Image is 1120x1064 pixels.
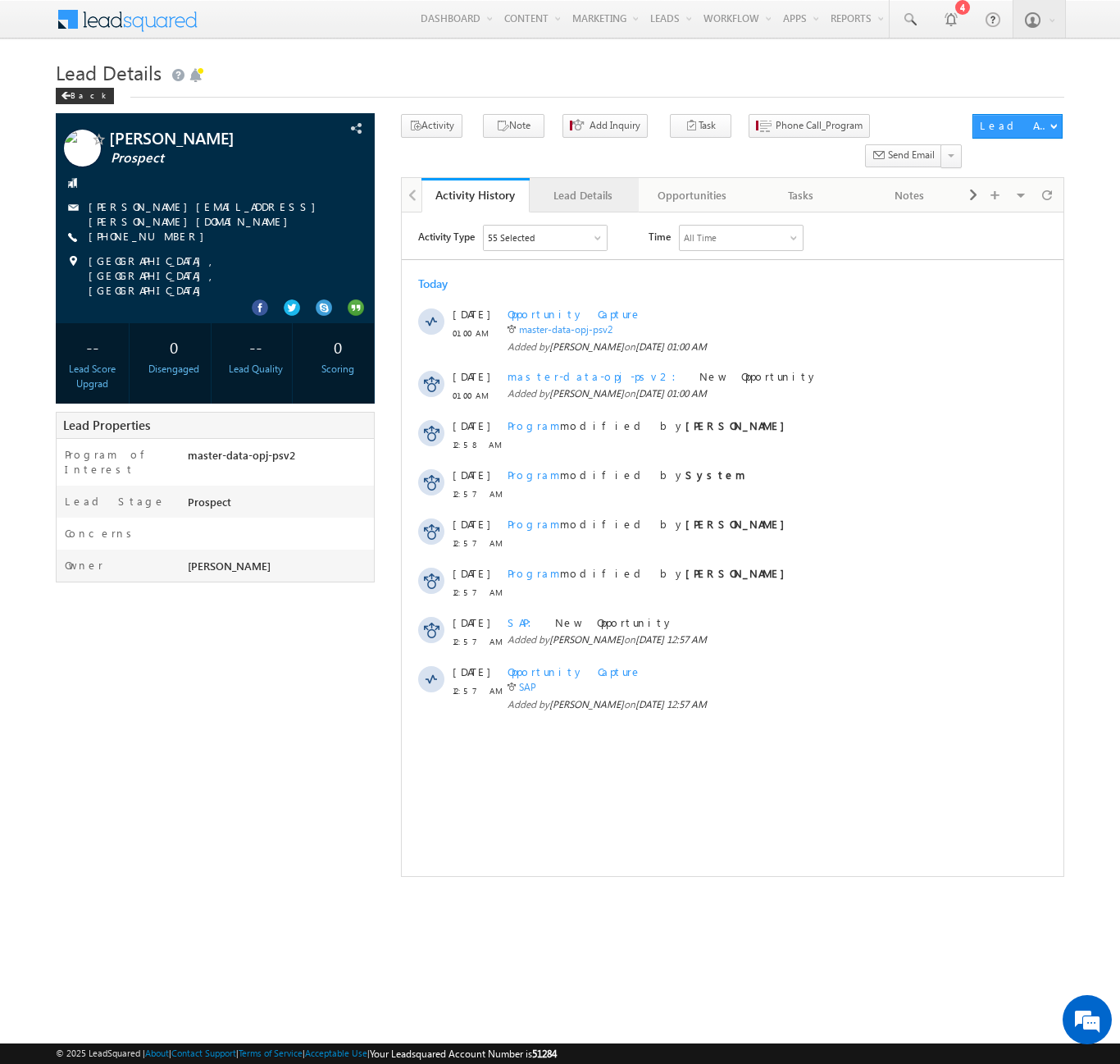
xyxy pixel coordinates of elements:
[145,1048,169,1058] a: About
[749,114,870,138] button: Phone Call_Program
[483,114,544,138] button: Note
[51,113,100,128] span: 01:00 AM
[284,354,391,368] strong: [PERSON_NAME]
[434,187,517,203] div: Activity History
[142,331,207,362] div: 0
[305,362,370,377] div: Scoring
[56,87,122,101] a: Back
[148,486,222,498] span: [PERSON_NAME]
[855,178,963,212] a: Notes
[106,354,158,368] span: Program
[224,331,289,362] div: --
[89,199,324,228] a: [PERSON_NAME][EMAIL_ADDRESS][PERSON_NAME][DOMAIN_NAME]
[51,94,88,109] span: [DATE]
[51,354,88,368] span: [DATE]
[106,255,344,270] span: modified by
[106,206,391,221] span: modified by
[56,1046,557,1062] span: © 2025 LeadSquared | | | | |
[747,178,855,212] a: Tasks
[148,175,222,187] span: [PERSON_NAME]
[188,559,271,573] span: [PERSON_NAME]
[106,485,590,500] span: Added by on
[65,494,166,509] label: Lead Stage
[865,144,942,168] button: Send Email
[64,130,101,172] img: Profile photo
[234,128,305,140] span: [DATE] 01:00 AM
[60,362,125,391] div: Lead Score Upgrad
[532,1048,557,1060] span: 51284
[224,362,289,377] div: Lead Quality
[106,304,391,319] span: modified by
[51,157,88,171] span: [DATE]
[305,1048,367,1058] a: Acceptable Use
[106,304,158,318] span: Program
[56,59,162,85] span: Lead Details
[184,447,374,470] div: master-data-opj-psv2
[284,304,391,318] strong: [PERSON_NAME]
[51,471,100,486] span: 12:57 AM
[51,304,88,319] span: [DATE]
[89,253,345,298] span: [GEOGRAPHIC_DATA], [GEOGRAPHIC_DATA], [GEOGRAPHIC_DATA]
[562,114,648,138] button: Add Inquiry
[106,157,285,171] span: master-data-opj-psv2
[247,12,269,37] span: Time
[234,486,305,498] span: [DATE] 12:57 AM
[652,185,732,205] div: Opportunities
[234,175,305,187] span: [DATE] 01:00 AM
[106,255,158,269] span: Program
[89,229,212,245] span: [PHONE_NUMBER]
[282,18,315,33] div: All Time
[51,403,88,418] span: [DATE]
[117,111,211,123] a: master-data-opj-psv2
[51,372,100,387] span: 12:57 AM
[590,118,640,133] span: Add Inquiry
[82,13,205,38] div: Sales Activity,Program,Email Bounced,Email Link Clicked,Email Marked Spam & 50 more..
[543,185,623,205] div: Lead Details
[16,12,73,37] span: Activity Type
[56,88,114,104] div: Back
[51,274,100,289] span: 12:57 AM
[980,118,1049,133] div: Lead Actions
[51,422,100,436] span: 12:57 AM
[106,174,590,189] span: Added by on
[111,150,307,167] span: Prospect
[239,1048,303,1058] a: Terms of Service
[153,403,272,417] span: New Opportunity
[234,421,305,433] span: [DATE] 12:57 AM
[51,225,100,240] span: 12:58 AM
[639,178,747,212] a: Opportunities
[298,157,417,171] span: New Opportunity
[868,185,949,205] div: Notes
[51,452,88,467] span: [DATE]
[284,206,391,220] strong: [PERSON_NAME]
[106,403,140,417] span: SAP
[106,420,590,435] span: Added by on
[106,452,240,466] span: Opportunity Capture
[305,331,370,362] div: 0
[51,206,88,221] span: [DATE]
[109,130,306,146] span: [PERSON_NAME]
[972,114,1063,139] button: Lead Actions
[65,447,171,477] label: Program of Interest
[401,114,462,138] button: Activity
[106,354,391,368] span: modified by
[530,178,638,212] a: Lead Details
[106,127,590,142] span: Added by on
[670,114,731,138] button: Task
[142,362,207,377] div: Disengaged
[65,526,138,541] label: Concerns
[106,94,240,108] span: Opportunity Capture
[284,255,344,269] strong: System
[184,494,374,517] div: Prospect
[888,148,935,162] span: Send Email
[16,64,70,79] div: Today
[51,323,100,338] span: 12:57 AM
[760,185,840,205] div: Tasks
[60,331,125,362] div: --
[51,176,100,190] span: 01:00 AM
[51,255,88,270] span: [DATE]
[65,558,103,573] label: Owner
[148,128,222,140] span: [PERSON_NAME]
[106,206,158,220] span: Program
[148,421,222,433] span: [PERSON_NAME]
